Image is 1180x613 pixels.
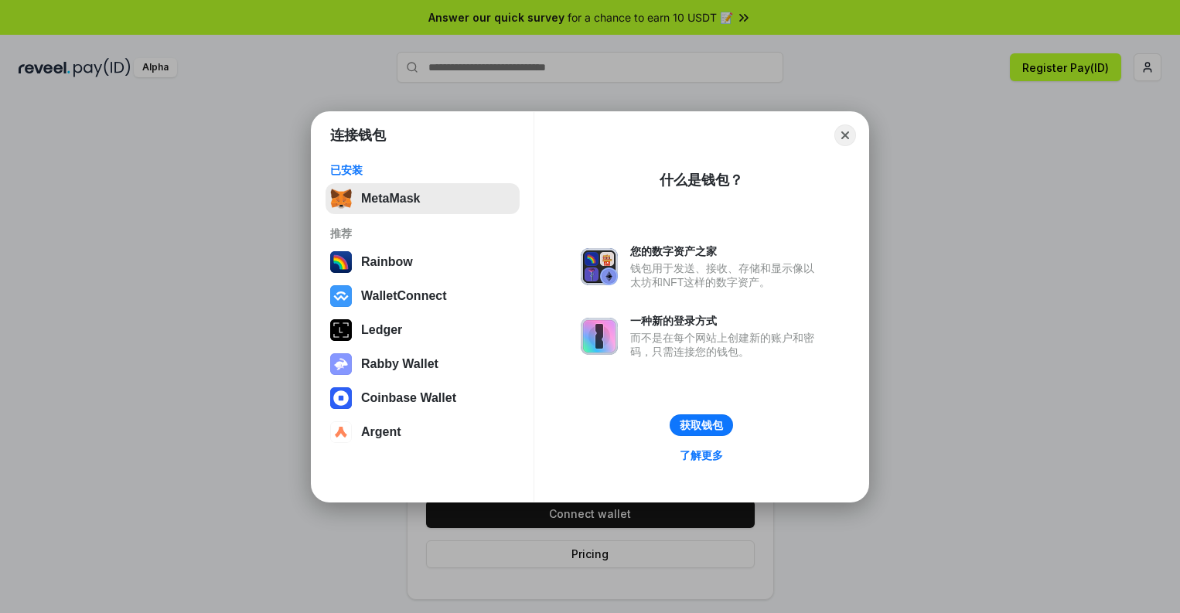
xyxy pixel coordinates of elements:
div: Argent [361,425,401,439]
button: WalletConnect [326,281,520,312]
button: Coinbase Wallet [326,383,520,414]
img: svg+xml,%3Csvg%20width%3D%2228%22%20height%3D%2228%22%20viewBox%3D%220%200%2028%2028%22%20fill%3D... [330,387,352,409]
img: svg+xml,%3Csvg%20fill%3D%22none%22%20height%3D%2233%22%20viewBox%3D%220%200%2035%2033%22%20width%... [330,188,352,209]
button: 获取钱包 [670,414,733,436]
button: Rainbow [326,247,520,278]
div: MetaMask [361,192,420,206]
img: svg+xml,%3Csvg%20xmlns%3D%22http%3A%2F%2Fwww.w3.org%2F2000%2Fsvg%22%20fill%3D%22none%22%20viewBox... [581,318,618,355]
div: 而不是在每个网站上创建新的账户和密码，只需连接您的钱包。 [630,331,822,359]
div: 已安装 [330,163,515,177]
div: 推荐 [330,226,515,240]
div: Rabby Wallet [361,357,438,371]
div: Rainbow [361,255,413,269]
button: Argent [326,417,520,448]
button: Ledger [326,315,520,346]
div: Ledger [361,323,402,337]
div: 您的数字资产之家 [630,244,822,258]
div: WalletConnect [361,289,447,303]
img: svg+xml,%3Csvg%20xmlns%3D%22http%3A%2F%2Fwww.w3.org%2F2000%2Fsvg%22%20width%3D%2228%22%20height%3... [330,319,352,341]
div: 什么是钱包？ [660,171,743,189]
img: svg+xml,%3Csvg%20width%3D%2228%22%20height%3D%2228%22%20viewBox%3D%220%200%2028%2028%22%20fill%3D... [330,421,352,443]
img: svg+xml,%3Csvg%20xmlns%3D%22http%3A%2F%2Fwww.w3.org%2F2000%2Fsvg%22%20fill%3D%22none%22%20viewBox... [581,248,618,285]
img: svg+xml,%3Csvg%20width%3D%2228%22%20height%3D%2228%22%20viewBox%3D%220%200%2028%2028%22%20fill%3D... [330,285,352,307]
button: Rabby Wallet [326,349,520,380]
img: svg+xml,%3Csvg%20width%3D%22120%22%20height%3D%22120%22%20viewBox%3D%220%200%20120%20120%22%20fil... [330,251,352,273]
button: Close [834,124,856,146]
a: 了解更多 [670,445,732,465]
div: 获取钱包 [680,418,723,432]
img: svg+xml,%3Csvg%20xmlns%3D%22http%3A%2F%2Fwww.w3.org%2F2000%2Fsvg%22%20fill%3D%22none%22%20viewBox... [330,353,352,375]
h1: 连接钱包 [330,126,386,145]
button: MetaMask [326,183,520,214]
div: Coinbase Wallet [361,391,456,405]
div: 一种新的登录方式 [630,314,822,328]
div: 钱包用于发送、接收、存储和显示像以太坊和NFT这样的数字资产。 [630,261,822,289]
div: 了解更多 [680,448,723,462]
